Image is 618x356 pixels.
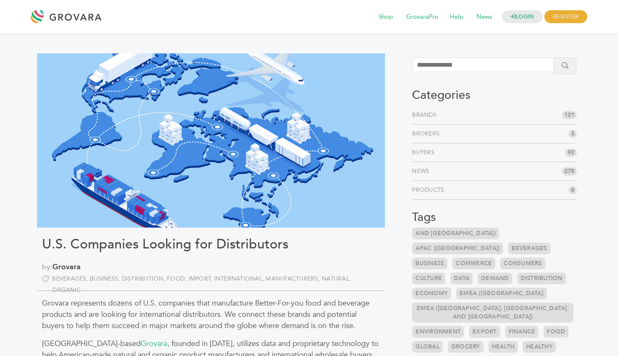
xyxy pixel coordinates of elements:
span: 121 [562,111,577,119]
a: Consumers [500,258,545,269]
a: Buyers [412,148,438,157]
a: Shop [373,13,399,22]
a: Business [412,258,447,269]
a: News [471,13,498,22]
a: Demand [478,273,512,284]
a: Data [450,273,473,284]
span: 92 [565,148,577,157]
a: Export [469,326,500,338]
a: EMEA ([GEOGRAPHIC_DATA] [456,288,547,299]
a: Culture [412,273,445,284]
a: Economy [412,288,451,299]
a: News [412,167,432,175]
a: Business [90,275,122,283]
a: Import [189,275,214,283]
a: GrovaraPro [400,13,444,22]
a: Finance [505,326,539,338]
a: Organic [52,286,81,294]
a: Health [489,341,518,353]
a: Grocery [448,341,484,353]
a: Beverages [508,243,550,254]
a: Global [412,341,443,353]
a: APAC ([GEOGRAPHIC_DATA]) [412,243,503,254]
p: Grovara represents dozens of U.S. companies that manufacture Better-For-you food and beverage pro... [42,298,380,331]
span: 6 [568,186,577,194]
a: Distribution [122,275,167,283]
a: Products [412,186,447,194]
h3: Categories [412,88,577,103]
h3: Tags [412,211,577,225]
span: Shop [373,9,399,25]
a: LOGIN [502,10,543,23]
a: Commerce [452,258,495,269]
span: News [471,9,498,25]
a: Food [544,326,568,338]
span: Help [444,9,469,25]
a: Distribution [517,273,566,284]
a: Healthy [523,341,556,353]
span: by: [42,261,380,273]
a: Natural [322,275,351,283]
a: EMEA ([GEOGRAPHIC_DATA], [GEOGRAPHIC_DATA], and [GEOGRAPHIC_DATA]) [412,303,573,323]
a: Beverages [52,275,90,283]
a: Help [444,13,469,22]
span: 3 [568,130,577,138]
a: Grovara [141,338,167,349]
a: Environment [412,326,464,338]
a: Food [167,275,189,283]
h1: U.S. Companies Looking for Distributors [42,236,380,252]
span: GrovaraPro [400,9,444,25]
a: International [214,275,266,283]
a: Brokers [412,130,443,138]
span: 275 [562,167,577,175]
a: and [GEOGRAPHIC_DATA]) [412,228,499,239]
span: REGISTER [544,10,587,23]
a: Manufacturers [266,275,322,283]
a: Brands [412,111,440,119]
a: Grovara [52,262,81,272]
